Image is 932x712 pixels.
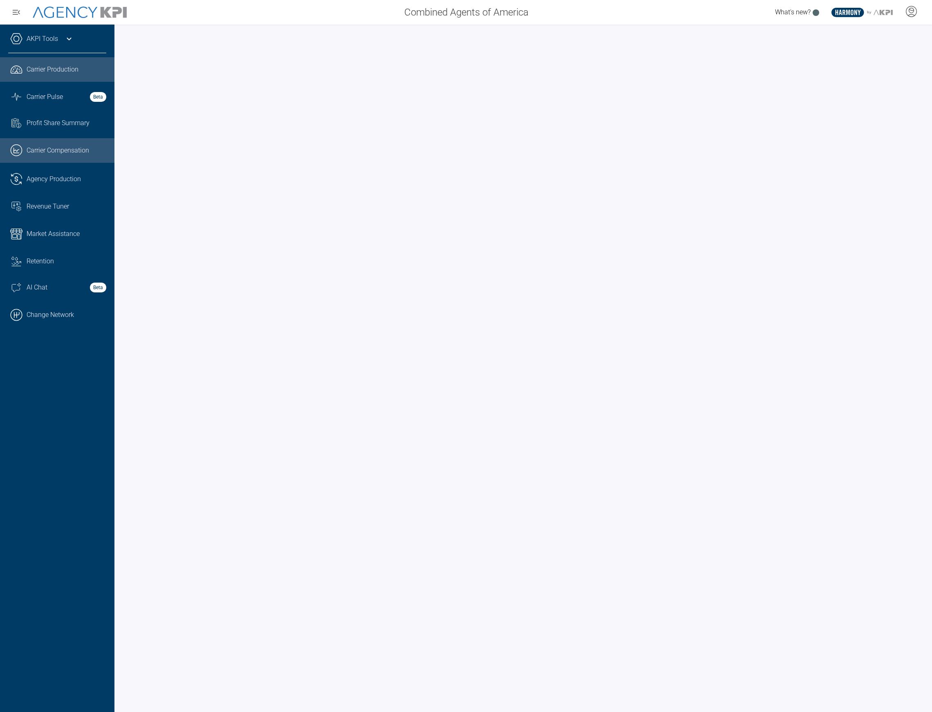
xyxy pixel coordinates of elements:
strong: Beta [90,92,106,102]
span: Carrier Compensation [27,146,89,155]
img: AgencyKPI [33,7,127,18]
span: Combined Agents of America [404,5,529,20]
span: Carrier Pulse [27,92,63,102]
span: Market Assistance [27,229,80,239]
span: AI Chat [27,283,47,292]
span: Profit Share Summary [27,118,90,128]
span: Agency Production [27,174,81,184]
div: Retention [27,256,106,266]
span: Carrier Production [27,65,78,74]
a: AKPI Tools [27,34,58,44]
span: Revenue Tuner [27,202,69,211]
span: What's new? [775,8,811,16]
strong: Beta [90,283,106,292]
